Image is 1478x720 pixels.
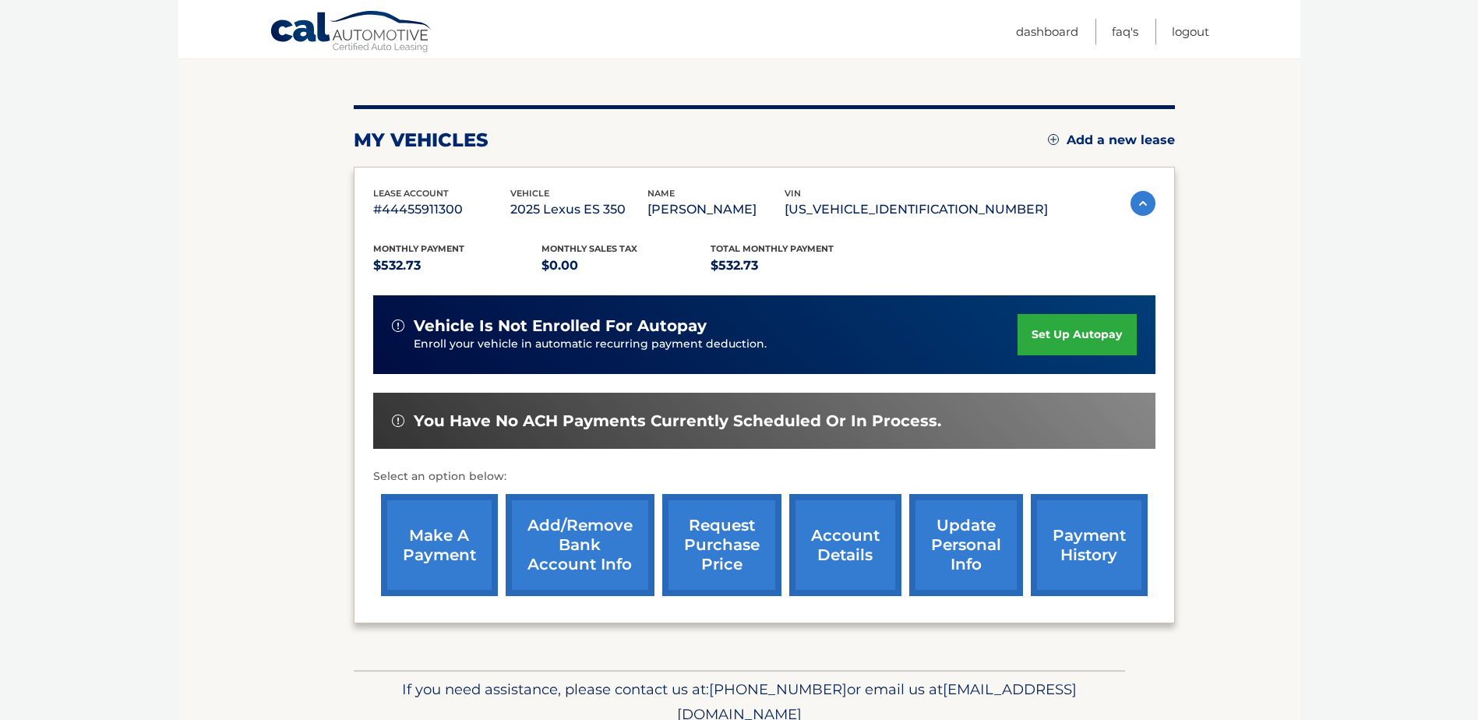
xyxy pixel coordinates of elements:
[510,199,647,221] p: 2025 Lexus ES 350
[1112,19,1138,44] a: FAQ's
[1016,19,1078,44] a: Dashboard
[381,494,498,596] a: make a payment
[414,411,941,431] span: You have no ACH payments currently scheduled or in process.
[541,255,711,277] p: $0.00
[711,243,834,254] span: Total Monthly Payment
[1131,191,1155,216] img: accordion-active.svg
[373,243,464,254] span: Monthly Payment
[373,468,1155,486] p: Select an option below:
[1031,494,1148,596] a: payment history
[1048,132,1175,148] a: Add a new lease
[1048,134,1059,145] img: add.svg
[392,415,404,427] img: alert-white.svg
[789,494,901,596] a: account details
[709,680,847,698] span: [PHONE_NUMBER]
[392,319,404,332] img: alert-white.svg
[711,255,880,277] p: $532.73
[414,316,707,336] span: vehicle is not enrolled for autopay
[662,494,781,596] a: request purchase price
[647,199,785,221] p: [PERSON_NAME]
[373,199,510,221] p: #44455911300
[647,188,675,199] span: name
[785,188,801,199] span: vin
[373,255,542,277] p: $532.73
[373,188,449,199] span: lease account
[541,243,637,254] span: Monthly sales Tax
[1018,314,1136,355] a: set up autopay
[909,494,1023,596] a: update personal info
[354,129,489,152] h2: my vehicles
[506,494,654,596] a: Add/Remove bank account info
[785,199,1048,221] p: [US_VEHICLE_IDENTIFICATION_NUMBER]
[1172,19,1209,44] a: Logout
[414,336,1018,353] p: Enroll your vehicle in automatic recurring payment deduction.
[510,188,549,199] span: vehicle
[270,10,433,55] a: Cal Automotive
